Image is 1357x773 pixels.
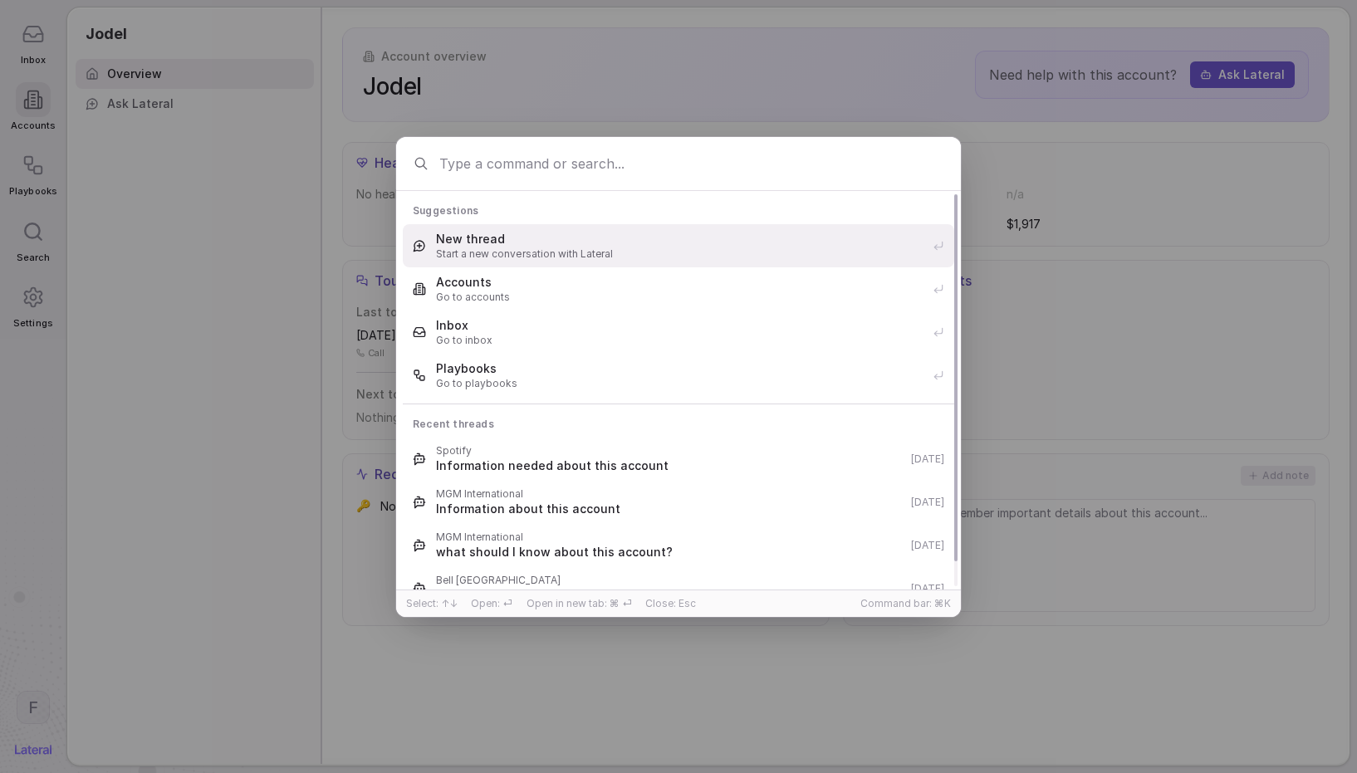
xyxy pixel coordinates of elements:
span: Go to inbox [436,334,923,347]
span: Playbooks [436,360,923,377]
span: Start a new conversation with Lateral [436,247,923,261]
span: Number of links created [436,587,901,604]
span: Information needed about this account [436,457,901,474]
span: MGM International [436,487,901,501]
span: New thread [436,231,923,247]
span: Spotify [436,444,901,457]
span: Go to playbooks [436,377,923,390]
span: Accounts [436,274,923,291]
span: Open in new tab: ⌘ ⏎ [527,597,633,610]
input: Type a command or search... [439,148,950,179]
span: [DATE] [911,496,944,509]
span: Suggestions [413,204,478,218]
span: Recent threads [413,418,494,431]
span: Inbox [436,317,923,334]
span: Close: Esc [645,597,696,610]
span: what should I know about this account? [436,544,901,560]
span: [DATE] [911,453,944,466]
span: Command bar: ⌘K [860,597,951,610]
span: Information about this account [436,501,901,517]
span: [DATE] [911,539,944,552]
span: Open: ⏎ [471,597,512,610]
span: Bell [GEOGRAPHIC_DATA] [436,574,901,587]
span: Go to accounts [436,291,923,304]
span: Select: ↑↓ [406,597,458,610]
span: MGM International [436,531,901,544]
span: [DATE] [911,582,944,595]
